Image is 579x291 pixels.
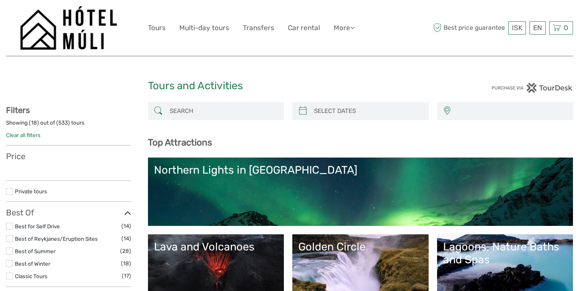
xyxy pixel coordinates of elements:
span: (18) [121,259,131,268]
h3: Best Of [6,208,131,217]
input: SEARCH [166,104,280,118]
h1: Tours and Activities [148,80,431,92]
a: Best of Winter [15,260,50,267]
div: Lava and Volcanoes [154,240,278,253]
h3: Price [6,152,131,161]
span: Best price guarantee [431,21,507,35]
label: 18 [31,119,37,127]
span: (14) [121,234,131,243]
a: Best of Reykjanes/Eruption Sites [15,236,98,242]
a: Classic Tours [15,273,47,279]
span: (14) [121,221,131,231]
a: Multi-day tours [179,22,229,34]
a: Private tours [15,188,47,195]
div: Showing ( ) out of ( ) tours [6,119,131,131]
label: 533 [58,119,68,127]
div: EN [530,21,546,35]
b: Top Attractions [148,137,212,148]
img: PurchaseViaTourDesk.png [491,83,573,93]
div: Northern Lights in [GEOGRAPHIC_DATA] [154,164,567,176]
span: (17) [122,271,131,281]
span: 0 [563,24,569,32]
a: Tours [148,22,166,34]
img: 1276-09780d38-f550-4f2e-b773-0f2717b8e24e_logo_big.png [20,6,117,50]
strong: Filters [6,105,30,115]
a: Transfers [243,22,274,34]
div: Lagoons, Nature Baths and Spas [443,240,567,266]
a: Best of Summer [15,248,55,254]
input: SELECT DATES [311,104,425,118]
a: Best for Self Drive [15,223,60,230]
a: Car rental [288,22,320,34]
a: Northern Lights in [GEOGRAPHIC_DATA] [154,164,567,220]
div: Golden Circle [298,240,423,253]
a: Clear all filters [6,132,41,138]
a: More [334,22,355,34]
span: ISK [512,24,522,32]
span: (28) [120,246,131,256]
